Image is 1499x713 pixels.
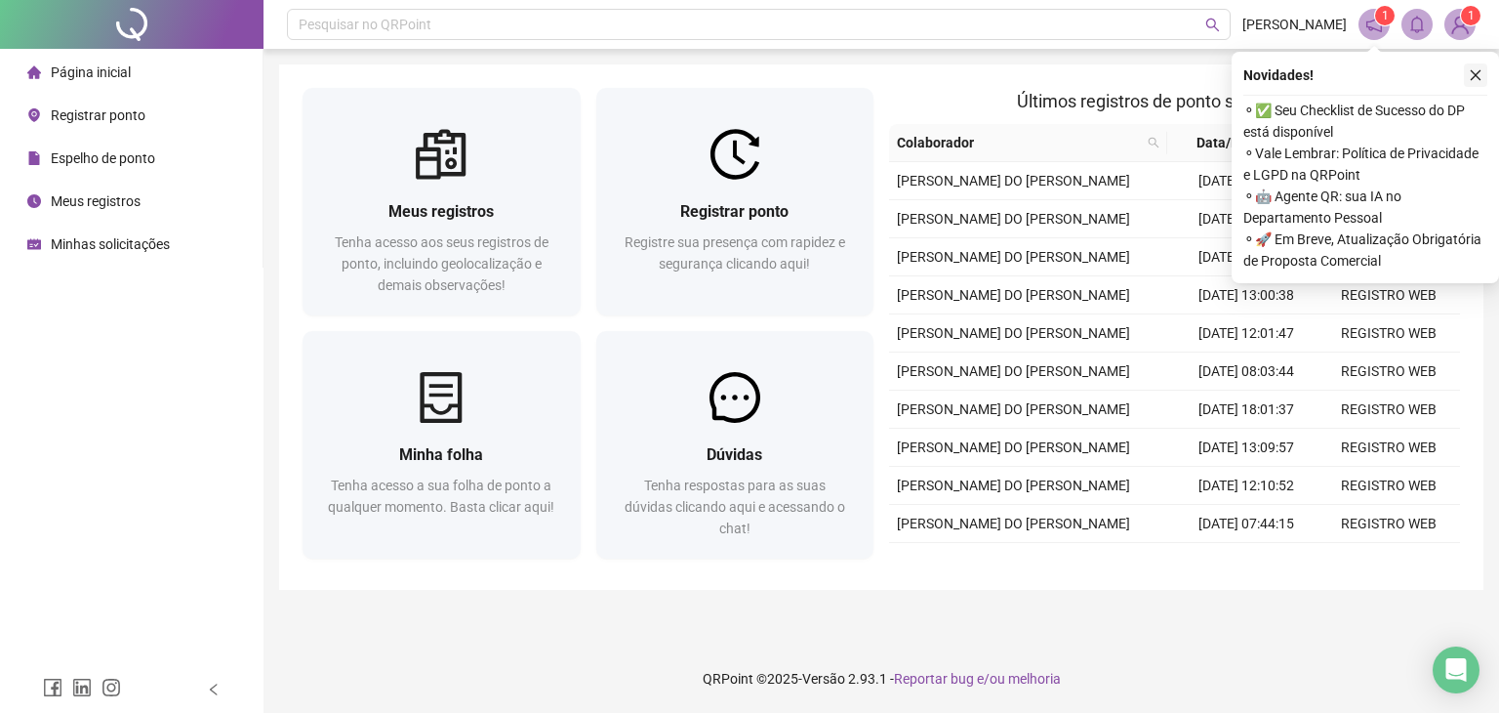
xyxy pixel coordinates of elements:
[1175,353,1317,391] td: [DATE] 08:03:44
[51,236,170,252] span: Minhas solicitações
[303,331,581,559] a: Minha folhaTenha acesso a sua folha de ponto a qualquer momento. Basta clicar aqui!
[897,401,1130,417] span: [PERSON_NAME] DO [PERSON_NAME]
[897,363,1130,379] span: [PERSON_NAME] DO [PERSON_NAME]
[1433,647,1479,693] div: Open Intercom Messenger
[51,64,131,80] span: Página inicial
[263,645,1499,713] footer: QRPoint © 2025 - 2.93.1 -
[335,234,548,293] span: Tenha acesso aos seus registros de ponto, incluindo geolocalização e demais observações!
[1175,315,1317,353] td: [DATE] 12:01:47
[897,516,1130,531] span: [PERSON_NAME] DO [PERSON_NAME]
[1243,229,1487,272] span: ⚬ 🚀 Em Breve, Atualização Obrigatória de Proposta Comercial
[1175,391,1317,429] td: [DATE] 18:01:37
[51,150,155,166] span: Espelho de ponto
[1175,276,1317,315] td: [DATE] 13:00:38
[1175,162,1317,200] td: [DATE] 12:04:12
[328,478,554,515] span: Tenha acesso a sua folha de ponto a qualquer momento. Basta clicar aqui!
[1317,315,1460,353] td: REGISTRO WEB
[1148,137,1159,148] span: search
[27,151,41,165] span: file
[897,173,1130,189] span: [PERSON_NAME] DO [PERSON_NAME]
[1317,276,1460,315] td: REGISTRO WEB
[897,249,1130,265] span: [PERSON_NAME] DO [PERSON_NAME]
[1205,18,1220,32] span: search
[897,325,1130,341] span: [PERSON_NAME] DO [PERSON_NAME]
[680,202,789,221] span: Registrar ponto
[625,234,845,272] span: Registre sua presença com rapidez e segurança clicando aqui!
[596,88,874,315] a: Registrar pontoRegistre sua presença com rapidez e segurança clicando aqui!
[1461,6,1480,25] sup: Atualize o seu contato no menu Meus Dados
[27,194,41,208] span: clock-circle
[1382,9,1389,22] span: 1
[1243,64,1314,86] span: Novidades !
[1175,238,1317,276] td: [DATE] 17:50:14
[51,107,145,123] span: Registrar ponto
[1317,543,1460,581] td: REGISTRO WEB
[897,478,1130,493] span: [PERSON_NAME] DO [PERSON_NAME]
[1175,429,1317,467] td: [DATE] 13:09:57
[625,478,845,536] span: Tenha respostas para as suas dúvidas clicando aqui e acessando o chat!
[388,202,494,221] span: Meus registros
[1375,6,1395,25] sup: 1
[43,678,62,697] span: facebook
[596,331,874,559] a: DúvidasTenha respostas para as suas dúvidas clicando aqui e acessando o chat!
[1242,14,1347,35] span: [PERSON_NAME]
[1167,124,1306,162] th: Data/Hora
[897,287,1130,303] span: [PERSON_NAME] DO [PERSON_NAME]
[72,678,92,697] span: linkedin
[27,65,41,79] span: home
[1017,91,1332,111] span: Últimos registros de ponto sincronizados
[1317,391,1460,429] td: REGISTRO WEB
[1365,16,1383,33] span: notification
[1243,186,1487,229] span: ⚬ 🤖 Agente QR: sua IA no Departamento Pessoal
[1408,16,1426,33] span: bell
[51,193,141,209] span: Meus registros
[1175,200,1317,238] td: [DATE] 07:53:14
[897,211,1130,227] span: [PERSON_NAME] DO [PERSON_NAME]
[27,237,41,251] span: schedule
[303,88,581,315] a: Meus registrosTenha acesso aos seus registros de ponto, incluindo geolocalização e demais observa...
[1317,353,1460,391] td: REGISTRO WEB
[1175,132,1282,153] span: Data/Hora
[802,671,845,687] span: Versão
[1175,543,1317,581] td: [DATE] 17:37:41
[207,683,221,696] span: left
[897,132,1140,153] span: Colaborador
[894,671,1061,687] span: Reportar bug e/ou melhoria
[1243,100,1487,143] span: ⚬ ✅ Seu Checklist de Sucesso do DP está disponível
[1144,128,1163,157] span: search
[707,445,762,464] span: Dúvidas
[1175,505,1317,543] td: [DATE] 07:44:15
[897,440,1130,455] span: [PERSON_NAME] DO [PERSON_NAME]
[27,108,41,122] span: environment
[1175,467,1317,505] td: [DATE] 12:10:52
[1469,68,1482,82] span: close
[1468,9,1475,22] span: 1
[1243,143,1487,186] span: ⚬ Vale Lembrar: Política de Privacidade e LGPD na QRPoint
[399,445,483,464] span: Minha folha
[1445,10,1475,39] img: 93212
[101,678,121,697] span: instagram
[1317,505,1460,543] td: REGISTRO WEB
[1317,429,1460,467] td: REGISTRO WEB
[1317,467,1460,505] td: REGISTRO WEB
